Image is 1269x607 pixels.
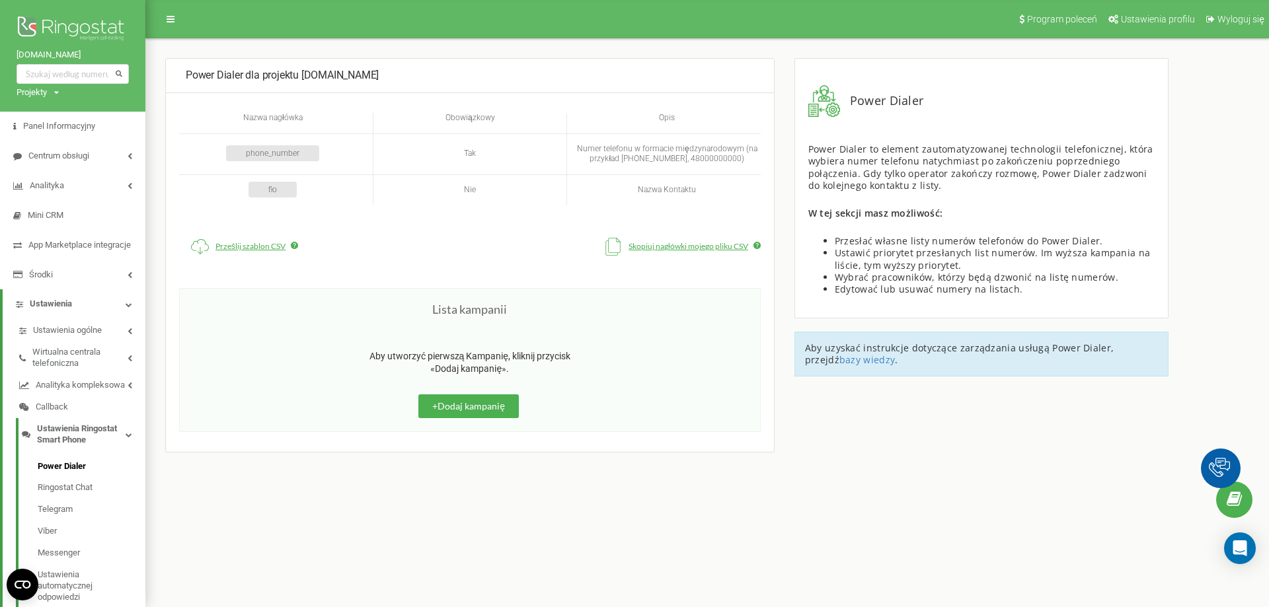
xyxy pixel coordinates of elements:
[38,526,132,537] a: Viber
[13,269,132,281] a: Środki
[19,402,132,413] a: Callback
[193,302,747,317] h2: Lista kampanii
[835,271,1155,283] li: Wybrać pracowników, którzy będą dzwonić na listę numerów.
[30,180,64,192] span: Analityka
[36,402,68,413] span: Callback
[17,87,47,98] div: Projekty
[566,174,760,205] td: Nazwa Kontaktu
[839,353,895,366] a: bazy wiedzy
[566,113,760,134] th: Opis
[7,569,38,600] button: Open CMP widget
[36,380,125,391] span: Analityka kompleksowa
[226,145,319,161] span: phone_number
[835,283,1155,295] li: Edytować lub usuwać numery na listach.
[38,504,132,515] a: Telegram
[37,423,126,446] span: Ustawienia Ringostat Smart Phone
[38,548,132,559] a: Messenger
[19,325,132,336] a: Ustawienia ogólne
[629,242,748,250] span: Skopiuj nagłówki mojego pliku CSV
[23,121,95,132] span: Panel Informacyjny
[835,235,1155,247] li: Przesłać własne listy numerów telefonów do Power Dialer.
[38,526,57,537] span: Viber
[29,269,53,281] span: Środki
[165,58,775,93] div: Power Dialer dla projektu [DOMAIN_NAME]
[38,569,132,603] a: Ustawienia automatycznej odpowiedzi
[373,113,566,134] th: Obowiązkowy
[179,113,373,134] th: Nazwa nagłówka
[32,347,128,369] span: Wirtualna centrala telefoniczna
[566,134,760,174] td: Numer telefonu w formacie międzynarodowym (na przykład [PHONE_NUMBER], 48000000000)
[38,461,86,472] span: Power Dialer
[835,247,1155,271] li: Ustawić priorytet przesłanych list numerów. Im wyższa kampania na liście, tym wyższy priorytet.
[808,85,1155,117] div: Power Dialer
[592,231,751,262] button: Skopiuj nagłówki mojego pliku CSV
[808,85,840,117] img: infoPowerDialer
[13,180,132,192] a: Analityka
[38,504,73,515] span: Telegram
[13,240,132,251] a: App Marketplace integracje
[418,394,519,418] button: +Dodaj kampanię
[22,423,132,446] a: Ustawienia Ringostat Smart Phone
[179,231,289,262] a: Prześlij szablon CSV
[38,482,93,493] span: Ringostat Chat
[38,482,132,493] a: Ringostat Chat
[19,347,132,369] a: Wirtualna centrala telefoniczna
[13,151,132,162] a: Centrum obsługi
[28,240,131,251] span: App Marketplace integracje
[33,325,102,336] span: Ustawienia ogólne
[38,548,80,559] span: Messenger
[794,332,1169,376] div: Aby uzyskać instrukcje dotyczące zarządzania usługą Power Dialer, przejdź .
[38,461,132,472] a: Power Dialer
[373,134,566,174] td: Tak
[13,121,132,132] a: Panel Informacyjny
[28,151,89,162] span: Centrum obsługi
[19,380,132,391] a: Analityka kompleksowa
[1224,532,1256,564] div: Open Intercom Messenger
[17,13,129,46] img: Ringostat logo
[17,64,129,84] input: Szukaj według numeru
[28,210,63,221] span: Mini CRM
[373,174,566,205] td: Nie
[16,299,132,310] a: Ustawienia
[808,207,1155,219] div: W tej sekcji masz możliwość:
[13,210,132,221] a: Mini CRM
[249,182,297,197] span: fio
[364,350,576,374] div: Aby utworzyć pierwszą Kampanię, kliknij przycisk «Dodaj kampanię».
[30,299,72,310] span: Ustawienia
[808,143,1155,192] div: Power Dialer to element zautomatyzowanej technologii telefonicznej, która wybiera numer telefonu ...
[17,50,129,61] a: [DOMAIN_NAME]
